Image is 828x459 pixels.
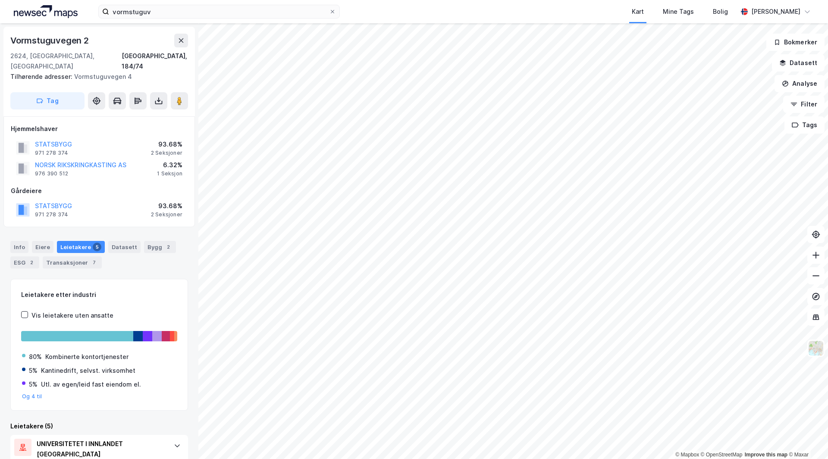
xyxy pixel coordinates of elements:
div: Transaksjoner [43,256,102,269]
div: Leietakere (5) [10,421,188,431]
div: 1 Seksjon [157,170,182,177]
a: OpenStreetMap [701,452,743,458]
div: Vormstuguvegen 4 [10,72,181,82]
button: Datasett [772,54,825,72]
div: Leietakere [57,241,105,253]
div: Hjemmelshaver [11,124,188,134]
button: Filter [783,96,825,113]
div: Vormstuguvegen 2 [10,34,91,47]
div: 2 [164,243,172,251]
a: Mapbox [675,452,699,458]
span: Tilhørende adresser: [10,73,74,80]
button: Og 4 til [22,393,42,400]
div: Datasett [108,241,141,253]
div: Kontrollprogram for chat [785,418,828,459]
div: 5% [29,365,38,376]
div: ESG [10,256,39,269]
div: 2 Seksjoner [151,150,182,156]
div: Info [10,241,28,253]
div: Utl. av egen/leid fast eiendom el. [41,379,141,390]
div: Gårdeiere [11,186,188,196]
div: 6.32% [157,160,182,170]
div: 80% [29,352,42,362]
div: Kart [632,6,644,17]
div: 971 278 374 [35,211,68,218]
div: Bolig [713,6,728,17]
div: 93.68% [151,201,182,211]
div: Kombinerte kontortjenester [45,352,129,362]
div: 2 Seksjoner [151,211,182,218]
img: logo.a4113a55bc3d86da70a041830d287a7e.svg [14,5,78,18]
div: 2624, [GEOGRAPHIC_DATA], [GEOGRAPHIC_DATA] [10,51,122,72]
input: Søk på adresse, matrikkel, gårdeiere, leietakere eller personer [109,5,329,18]
div: [GEOGRAPHIC_DATA], 184/74 [122,51,188,72]
img: Z [808,340,824,356]
button: Bokmerker [766,34,825,51]
div: Bygg [144,241,176,253]
button: Tag [10,92,85,109]
div: 2 [27,258,36,267]
div: 5 [93,243,101,251]
iframe: Chat Widget [785,418,828,459]
div: Mine Tags [663,6,694,17]
button: Analyse [775,75,825,92]
div: 971 278 374 [35,150,68,156]
div: Eiere [32,241,53,253]
div: 7 [90,258,98,267]
div: 976 390 512 [35,170,68,177]
div: [PERSON_NAME] [751,6,800,17]
button: Tags [784,116,825,134]
div: Kantinedrift, selvst. virksomhet [41,365,135,376]
div: Leietakere etter industri [21,290,177,300]
div: Vis leietakere uten ansatte [31,310,113,321]
a: Improve this map [745,452,787,458]
div: 5% [29,379,38,390]
div: 93.68% [151,139,182,150]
